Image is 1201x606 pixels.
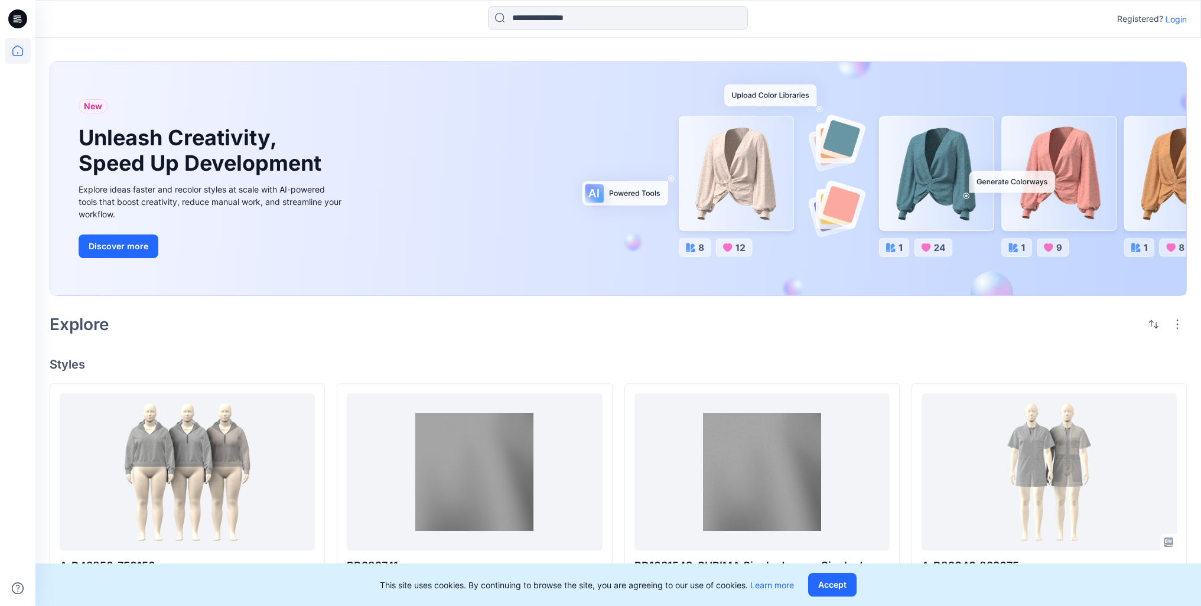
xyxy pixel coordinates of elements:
h2: Explore [50,315,109,334]
p: Login [1166,13,1187,25]
a: A-D82646_832675 [922,393,1177,550]
p: RD282741 [347,558,602,574]
a: Learn more [750,580,794,590]
h4: Styles [50,357,1187,372]
a: RD282741 [347,393,602,550]
p: Registered? [1117,12,1163,26]
button: Discover more [79,234,158,258]
a: RD1031549-SUPIMA Single Jersey- Single Jersey Piece Dye - Solid Breathable Quick Dry Wicking [634,393,890,550]
a: Discover more [79,234,344,258]
span: New [84,99,102,113]
p: This site uses cookies. By continuing to browse the site, you are agreeing to our use of cookies. [380,579,794,591]
a: A-D43856_756156 [60,393,315,550]
button: Accept [808,573,857,597]
p: RD1031549-SUPIMA Single Jersey- Single Jersey Piece Dye - Solid Breathable Quick Dry Wicking [634,558,890,574]
h1: Unleash Creativity, Speed Up Development [79,125,327,176]
p: A-D43856_756156 [60,558,315,574]
p: A-D82646_832675 [922,558,1177,574]
div: Explore ideas faster and recolor styles at scale with AI-powered tools that boost creativity, red... [79,183,344,220]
